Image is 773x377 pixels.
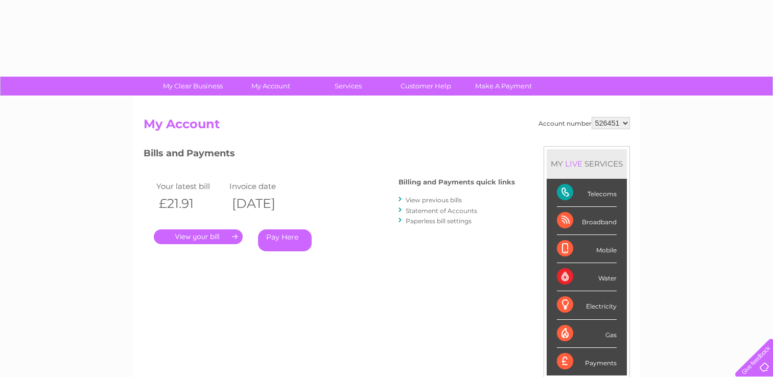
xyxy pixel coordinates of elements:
[538,117,630,129] div: Account number
[154,179,227,193] td: Your latest bill
[557,207,617,235] div: Broadband
[306,77,390,96] a: Services
[406,217,472,225] a: Paperless bill settings
[406,207,477,215] a: Statement of Accounts
[151,77,235,96] a: My Clear Business
[406,196,462,204] a: View previous bills
[144,117,630,136] h2: My Account
[154,193,227,214] th: £21.91
[557,263,617,291] div: Water
[557,179,617,207] div: Telecoms
[227,179,300,193] td: Invoice date
[228,77,313,96] a: My Account
[563,159,584,169] div: LIVE
[154,229,243,244] a: .
[557,291,617,319] div: Electricity
[557,235,617,263] div: Mobile
[557,348,617,375] div: Payments
[144,146,515,164] h3: Bills and Payments
[258,229,312,251] a: Pay Here
[384,77,468,96] a: Customer Help
[557,320,617,348] div: Gas
[227,193,300,214] th: [DATE]
[399,178,515,186] h4: Billing and Payments quick links
[547,149,627,178] div: MY SERVICES
[461,77,546,96] a: Make A Payment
